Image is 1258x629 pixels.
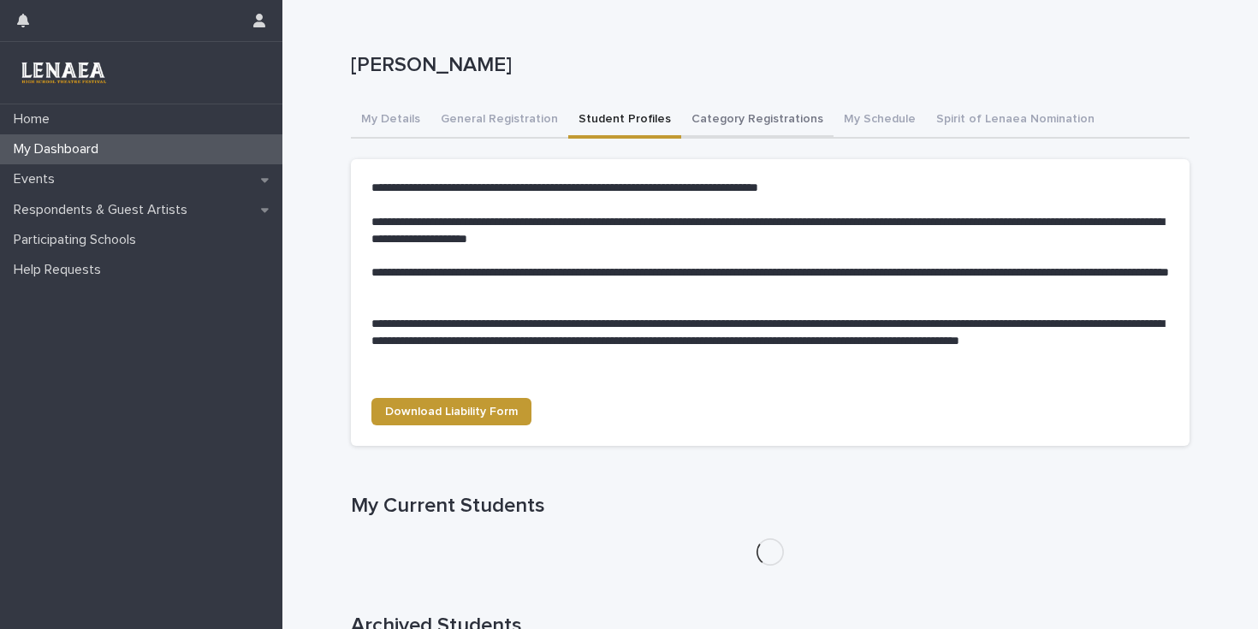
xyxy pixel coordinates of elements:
[371,398,531,425] a: Download Liability Form
[7,232,150,248] p: Participating Schools
[7,141,112,157] p: My Dashboard
[7,262,115,278] p: Help Requests
[351,494,1190,519] h1: My Current Students
[351,103,430,139] button: My Details
[926,103,1105,139] button: Spirit of Lenaea Nomination
[430,103,568,139] button: General Registration
[834,103,926,139] button: My Schedule
[14,56,112,90] img: 3TRreipReCSEaaZc33pQ
[351,53,1183,78] p: [PERSON_NAME]
[681,103,834,139] button: Category Registrations
[385,406,518,418] span: Download Liability Form
[7,202,201,218] p: Respondents & Guest Artists
[7,111,63,128] p: Home
[7,171,68,187] p: Events
[568,103,681,139] button: Student Profiles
